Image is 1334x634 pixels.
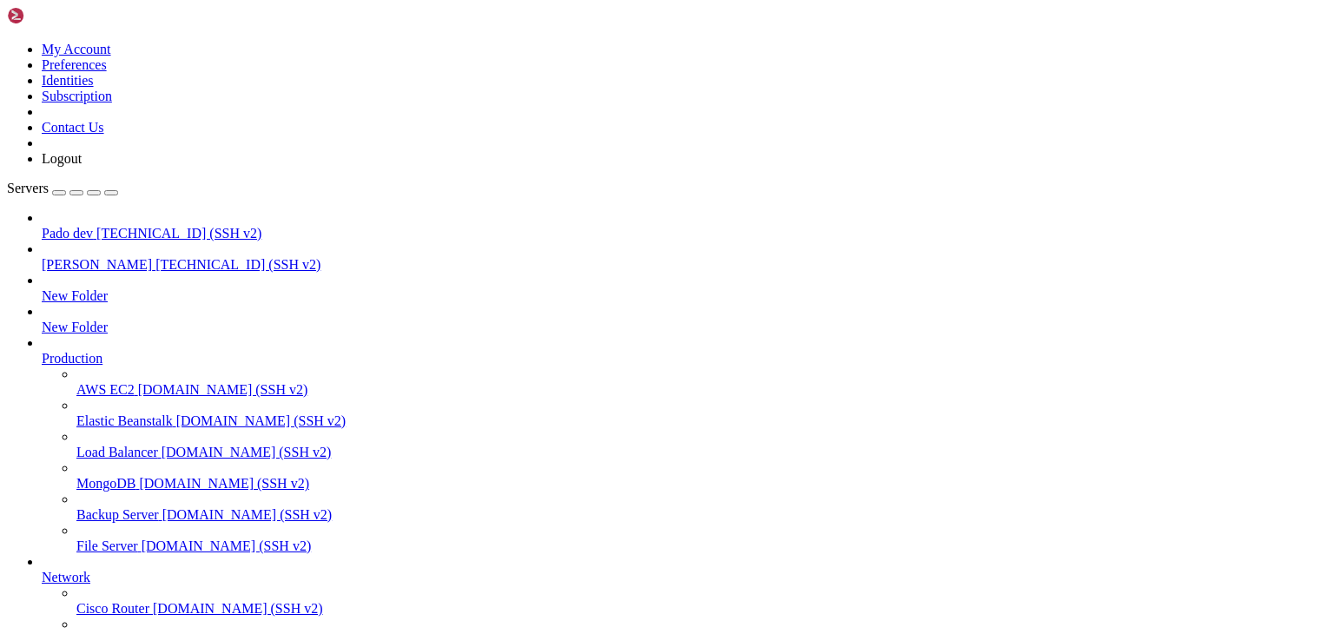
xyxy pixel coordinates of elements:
a: Preferences [42,57,107,72]
span: New Folder [42,288,108,303]
span: Load Balancer [76,445,158,459]
a: [PERSON_NAME] [TECHNICAL_ID] (SSH v2) [42,257,1327,273]
span: [DOMAIN_NAME] (SSH v2) [139,476,309,491]
li: New Folder [42,273,1327,304]
li: Cisco Router [DOMAIN_NAME] (SSH v2) [76,585,1327,617]
a: New Folder [42,320,1327,335]
span: Production [42,351,102,366]
a: AWS EC2 [DOMAIN_NAME] (SSH v2) [76,382,1327,398]
span: [DOMAIN_NAME] (SSH v2) [162,445,332,459]
span: [TECHNICAL_ID] (SSH v2) [96,226,261,241]
span: Backup Server [76,507,159,522]
span: [DOMAIN_NAME] (SSH v2) [153,601,323,616]
a: Production [42,351,1327,367]
li: [PERSON_NAME] [TECHNICAL_ID] (SSH v2) [42,241,1327,273]
a: File Server [DOMAIN_NAME] (SSH v2) [76,538,1327,554]
li: AWS EC2 [DOMAIN_NAME] (SSH v2) [76,367,1327,398]
li: Pado dev [TECHNICAL_ID] (SSH v2) [42,210,1327,241]
span: Pado dev [42,226,93,241]
li: MongoDB [DOMAIN_NAME] (SSH v2) [76,460,1327,492]
li: Load Balancer [DOMAIN_NAME] (SSH v2) [76,429,1327,460]
span: [DOMAIN_NAME] (SSH v2) [142,538,312,553]
span: New Folder [42,320,108,334]
a: MongoDB [DOMAIN_NAME] (SSH v2) [76,476,1327,492]
span: [PERSON_NAME] [42,257,152,272]
span: Elastic Beanstalk [76,413,173,428]
a: Backup Server [DOMAIN_NAME] (SSH v2) [76,507,1327,523]
a: Cisco Router [DOMAIN_NAME] (SSH v2) [76,601,1327,617]
span: Cisco Router [76,601,149,616]
li: Backup Server [DOMAIN_NAME] (SSH v2) [76,492,1327,523]
a: Logout [42,151,82,166]
a: New Folder [42,288,1327,304]
span: [DOMAIN_NAME] (SSH v2) [162,507,333,522]
a: My Account [42,42,111,56]
li: Production [42,335,1327,554]
a: Contact Us [42,120,104,135]
a: Elastic Beanstalk [DOMAIN_NAME] (SSH v2) [76,413,1327,429]
a: Servers [7,181,118,195]
li: Elastic Beanstalk [DOMAIN_NAME] (SSH v2) [76,398,1327,429]
span: AWS EC2 [76,382,135,397]
span: Network [42,570,90,584]
li: New Folder [42,304,1327,335]
span: [TECHNICAL_ID] (SSH v2) [155,257,320,272]
img: Shellngn [7,7,107,24]
a: Load Balancer [DOMAIN_NAME] (SSH v2) [76,445,1327,460]
a: Identities [42,73,94,88]
span: MongoDB [76,476,135,491]
span: [DOMAIN_NAME] (SSH v2) [176,413,347,428]
span: Servers [7,181,49,195]
span: File Server [76,538,138,553]
a: Pado dev [TECHNICAL_ID] (SSH v2) [42,226,1327,241]
span: [DOMAIN_NAME] (SSH v2) [138,382,308,397]
a: Network [42,570,1327,585]
li: File Server [DOMAIN_NAME] (SSH v2) [76,523,1327,554]
a: Subscription [42,89,112,103]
